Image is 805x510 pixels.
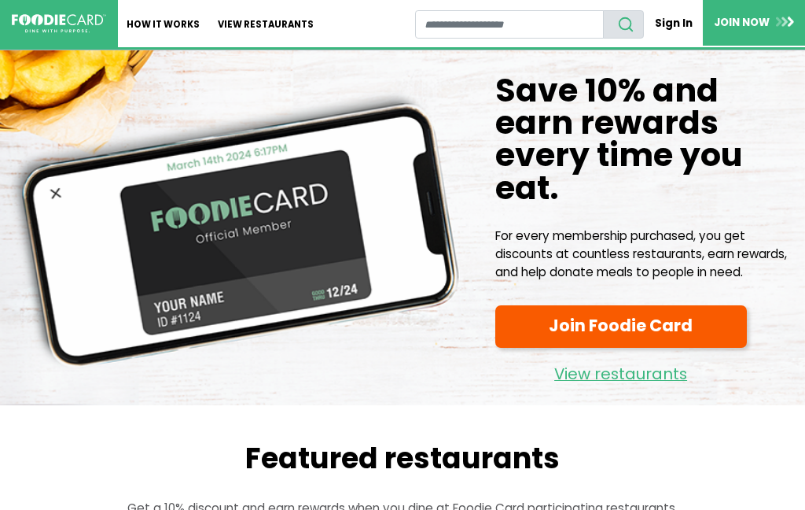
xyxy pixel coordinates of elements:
input: restaurant search [415,10,605,39]
button: search [603,10,644,39]
h1: Save 10% and earn rewards every time you eat. [495,74,793,203]
p: For every membership purchased, you get discounts at countless restaurants, earn rewards, and hel... [495,227,793,281]
a: View restaurants [495,353,747,387]
a: Join Foodie Card [495,305,747,348]
img: FoodieCard; Eat, Drink, Save, Donate [12,14,106,33]
h2: Featured restaurants [12,442,793,476]
a: Sign In [644,9,703,37]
